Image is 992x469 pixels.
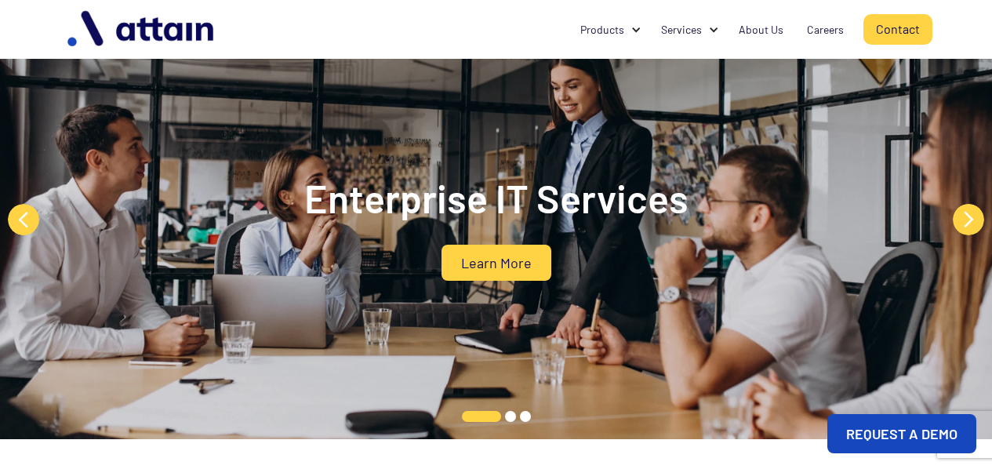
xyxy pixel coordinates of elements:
[441,245,551,281] a: Learn More
[827,414,976,453] a: REQUEST A DEMO
[953,204,984,235] button: Next
[739,22,783,38] div: About Us
[727,15,795,45] a: About Us
[505,411,516,422] button: 2 of 3
[661,22,702,38] div: Services
[60,5,224,54] img: logo
[183,174,810,221] h2: Enterprise IT Services
[8,204,39,235] button: Previous
[807,22,844,38] div: Careers
[795,15,856,45] a: Careers
[580,22,624,38] div: Products
[863,14,932,45] a: Contact
[569,15,649,45] div: Products
[462,411,501,422] button: 1 of 3
[649,15,727,45] div: Services
[520,411,531,422] button: 3 of 3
